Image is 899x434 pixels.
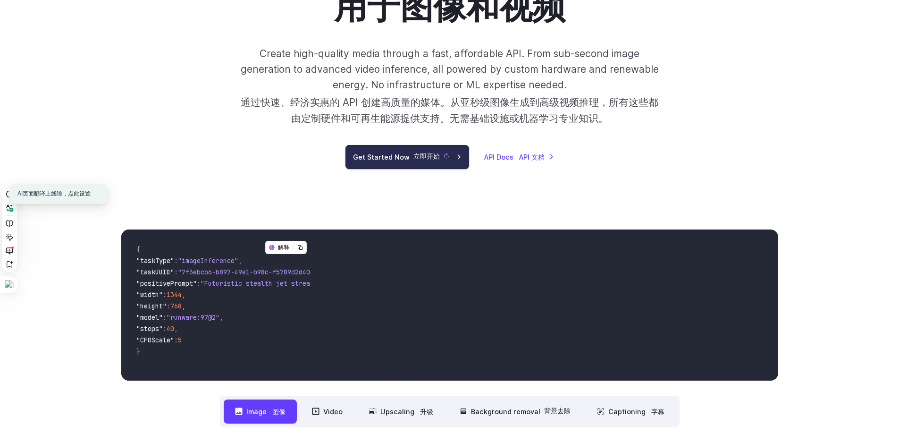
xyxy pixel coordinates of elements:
[586,400,676,424] button: Captioning
[519,153,545,161] sider-trans-text: API 文档
[163,290,167,299] span: :
[167,313,219,322] span: "runware:97@2"
[136,245,140,254] span: {
[201,279,544,288] span: "Futuristic stealth jet streaking through a neon-lit cityscape with glowing purple exhaust"
[345,145,469,169] a: Get Started Now立即开始
[219,313,223,322] span: ,
[174,336,178,344] span: :
[136,302,167,310] span: "height"
[174,324,178,333] span: ,
[136,268,174,276] span: "taskUUID"
[178,336,182,344] span: 5
[182,302,185,310] span: ,
[136,336,174,344] span: "CFGScale"
[413,152,440,160] sider-trans-text: 立即开始
[178,256,238,265] span: "imageInference"
[448,400,582,424] button: Background removal
[301,400,354,424] button: Video
[272,408,286,416] sider-trans-text: 图像
[136,256,174,265] span: "taskType"
[224,400,297,424] button: Image
[136,290,163,299] span: "width"
[170,302,182,310] span: 768
[239,46,660,130] p: Create high-quality media through a fast, affordable API. From sub-second image generation to adv...
[651,408,664,416] sider-trans-text: 字幕
[358,400,445,424] button: Upscaling
[544,407,571,415] sider-trans-text: 背景去除
[167,302,170,310] span: :
[178,268,321,276] span: "7f3ebcb6-b897-49e1-b98c-f5789d2d40d7"
[174,268,178,276] span: :
[241,96,658,124] sider-trans-text: 通过快速、经济实惠的 API 创建高质量的媒体。从亚秒级图像生成到高级视频推理，所有这些都由定制硬件和可再生能源提供支持。无需基础设施或机器学习专业知识。
[163,313,167,322] span: :
[197,279,201,288] span: :
[136,313,163,322] span: "model"
[174,256,178,265] span: :
[136,347,140,356] span: }
[420,408,433,416] sider-trans-text: 升级
[136,279,197,288] span: "positivePrompt"
[238,256,242,265] span: ,
[167,324,174,333] span: 40
[167,290,182,299] span: 1344
[182,290,185,299] span: ,
[163,324,167,333] span: :
[484,152,554,162] a: API DocsAPI 文档
[136,324,163,333] span: "steps"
